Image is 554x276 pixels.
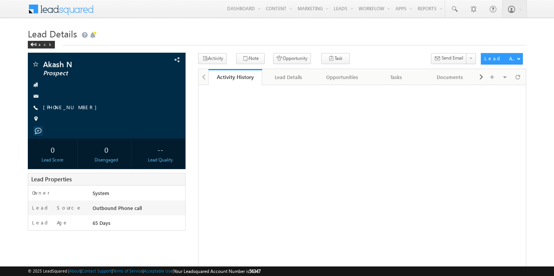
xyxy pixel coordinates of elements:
[322,73,363,82] div: Opportunities
[174,268,261,274] span: Your Leadsquared Account Number is
[32,219,68,226] label: Lead Age
[376,73,416,82] div: Tasks
[113,268,143,273] a: Terms of Service
[138,142,183,157] div: --
[82,268,112,273] a: Contact Support
[83,157,129,163] div: Disengaged
[249,268,261,274] span: 56347
[370,69,423,85] a: Tasks
[144,268,173,273] a: Acceptable Use
[91,189,185,200] div: System
[321,53,350,64] button: Task
[91,219,185,230] div: 65 Days
[429,73,470,82] div: Documents
[43,104,101,110] a: [PHONE_NUMBER]
[69,268,80,273] a: About
[268,73,309,82] div: Lead Details
[83,142,129,157] div: 0
[28,27,77,40] span: Lead Details
[32,204,82,211] label: Lead Source
[442,55,463,61] span: Send Email
[28,41,55,48] div: Back
[236,53,265,64] button: Note
[31,175,72,183] span: Lead Properties
[28,268,261,275] span: © 2025 LeadSquared | | | | |
[273,53,311,64] button: Opportunity
[481,53,523,65] button: Lead Actions
[214,73,256,81] div: Activity History
[32,189,50,196] label: Owner
[423,69,477,85] a: Documents
[431,53,467,64] button: Send Email
[138,157,183,163] div: Lead Quality
[316,69,370,85] a: Opportunities
[208,69,262,85] a: Activity History
[198,53,227,64] button: Activity
[30,157,75,163] div: Lead Score
[30,142,75,157] div: 0
[262,69,316,85] a: Lead Details
[43,60,141,68] span: Akash N
[484,55,517,62] div: Lead Actions
[28,40,59,47] a: Back
[91,204,185,215] div: Outbound Phone call
[43,69,141,77] span: Prospect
